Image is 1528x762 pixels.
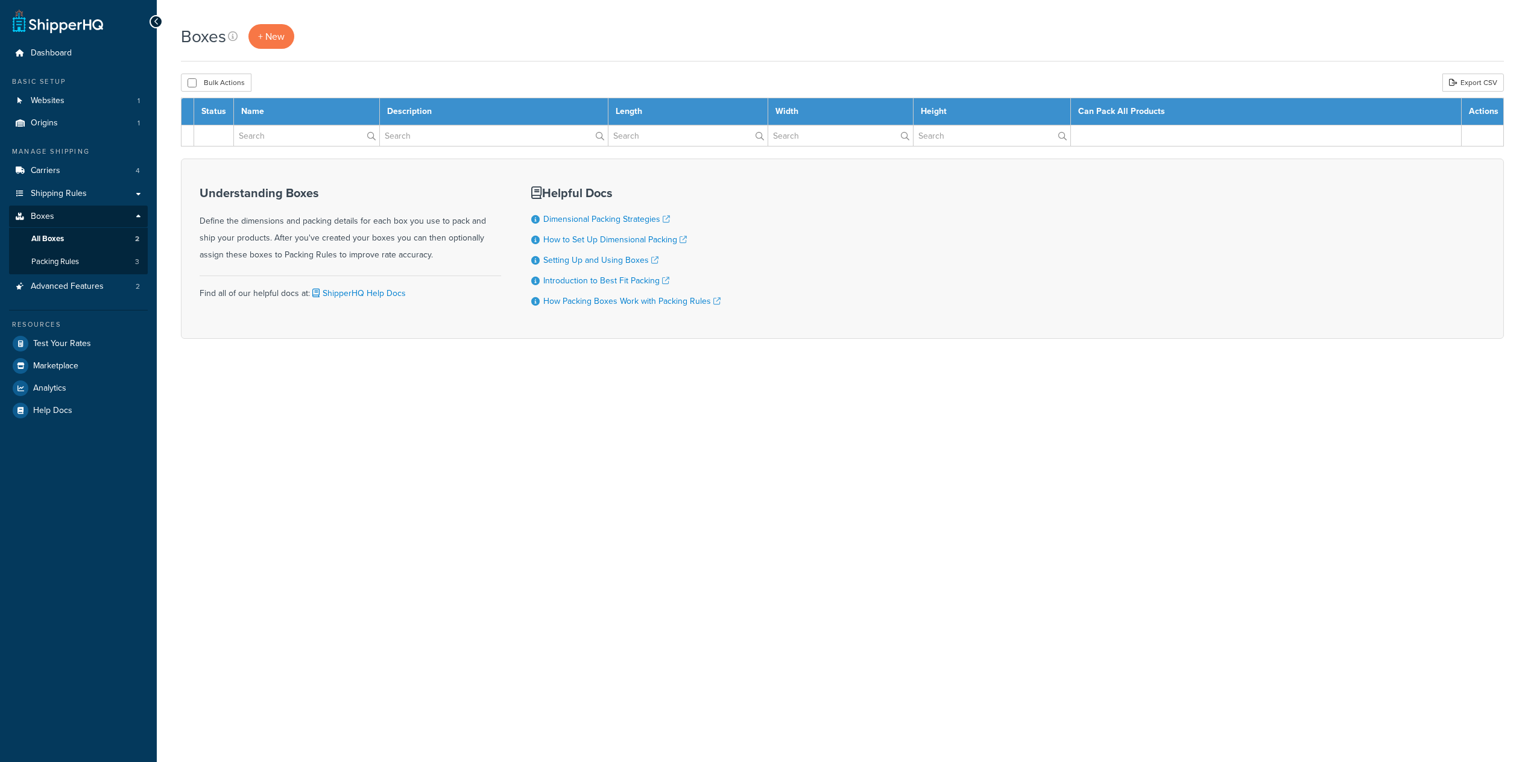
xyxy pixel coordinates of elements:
a: Boxes [9,206,148,228]
h1: Boxes [181,25,226,48]
a: How Packing Boxes Work with Packing Rules [543,295,721,307]
a: Websites 1 [9,90,148,112]
span: 3 [135,257,139,267]
th: Name [234,98,380,125]
a: ShipperHQ Help Docs [310,287,406,300]
h3: Understanding Boxes [200,186,501,200]
span: Marketplace [33,361,78,371]
a: Introduction to Best Fit Packing [543,274,669,287]
a: ShipperHQ Home [13,9,103,33]
span: 2 [136,282,140,292]
span: Dashboard [31,48,72,58]
li: Origins [9,112,148,134]
th: Actions [1462,98,1504,125]
span: 1 [137,118,140,128]
a: + New [248,24,294,49]
a: Origins 1 [9,112,148,134]
th: Width [768,98,914,125]
th: Status [194,98,234,125]
button: Bulk Actions [181,74,251,92]
a: How to Set Up Dimensional Packing [543,233,687,246]
span: Shipping Rules [31,189,87,199]
th: Can Pack All Products [1070,98,1461,125]
a: Setting Up and Using Boxes [543,254,658,266]
li: All Boxes [9,228,148,250]
a: Carriers 4 [9,160,148,182]
span: All Boxes [31,234,64,244]
span: Carriers [31,166,60,176]
a: Advanced Features 2 [9,276,148,298]
span: 2 [135,234,139,244]
span: Origins [31,118,58,128]
a: Test Your Rates [9,333,148,354]
div: Resources [9,320,148,330]
input: Search [234,125,379,146]
li: Boxes [9,206,148,274]
input: Search [914,125,1070,146]
span: 1 [137,96,140,106]
li: Advanced Features [9,276,148,298]
a: Help Docs [9,400,148,421]
span: Help Docs [33,406,72,416]
input: Search [380,125,608,146]
span: Analytics [33,383,66,394]
div: Basic Setup [9,77,148,87]
th: Height [914,98,1071,125]
span: Test Your Rates [33,339,91,349]
span: 4 [136,166,140,176]
a: Dimensional Packing Strategies [543,213,670,225]
a: Export CSV [1442,74,1504,92]
a: Dashboard [9,42,148,65]
li: Packing Rules [9,251,148,273]
th: Length [608,98,768,125]
li: Carriers [9,160,148,182]
span: Packing Rules [31,257,79,267]
div: Find all of our helpful docs at: [200,276,501,302]
a: Analytics [9,377,148,399]
span: Boxes [31,212,54,222]
a: Marketplace [9,355,148,377]
span: Advanced Features [31,282,104,292]
input: Search [608,125,768,146]
span: + New [258,30,285,43]
th: Description [379,98,608,125]
input: Search [768,125,914,146]
div: Define the dimensions and packing details for each box you use to pack and ship your products. Af... [200,186,501,263]
a: Shipping Rules [9,183,148,205]
a: Packing Rules 3 [9,251,148,273]
span: Websites [31,96,65,106]
div: Manage Shipping [9,146,148,157]
h3: Helpful Docs [531,186,721,200]
a: All Boxes 2 [9,228,148,250]
li: Websites [9,90,148,112]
